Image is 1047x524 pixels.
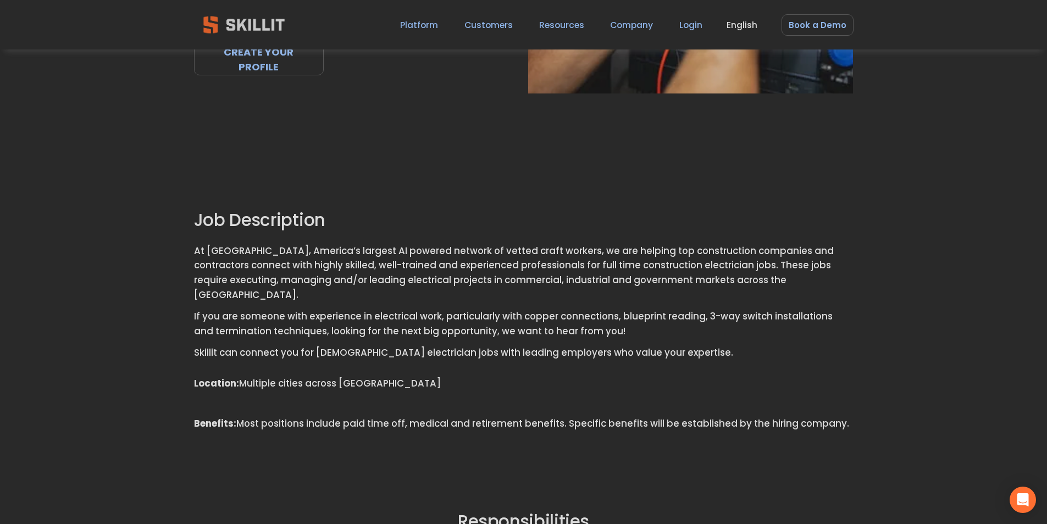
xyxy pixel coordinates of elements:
[727,18,757,32] div: language picker
[194,345,854,360] p: Skillit can connect you for [DEMOGRAPHIC_DATA] electrician jobs with leading employers who value ...
[194,8,294,41] img: Skillit
[194,244,854,303] p: At [GEOGRAPHIC_DATA], America’s largest AI powered network of vetted craft workers, we are helpin...
[782,14,854,36] a: Book a Demo
[727,19,757,31] span: English
[679,18,702,32] a: Login
[539,18,584,32] a: folder dropdown
[610,18,653,32] a: Company
[539,19,584,31] span: Resources
[194,43,324,75] a: CREATE YOUR PROFILE
[194,416,854,431] p: Most positions include paid time off, medical and retirement benefits. Specific benefits will be ...
[464,18,513,32] a: Customers
[194,377,239,390] strong: Location:
[194,417,236,430] strong: Benefits:
[194,309,854,339] p: If you are someone with experience in electrical work, particularly with copper connections, blue...
[194,209,466,231] h2: Job Description
[400,18,438,32] a: Platform
[194,376,854,391] p: Multiple cities across [GEOGRAPHIC_DATA]
[1010,487,1036,513] div: Open Intercom Messenger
